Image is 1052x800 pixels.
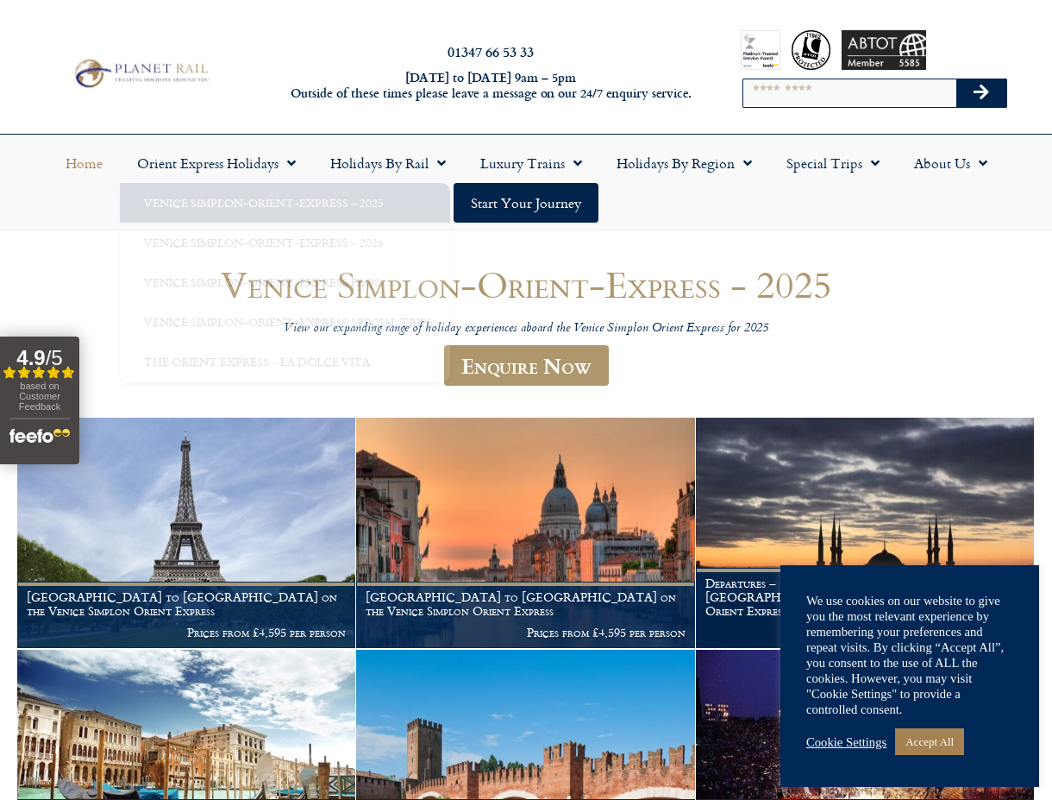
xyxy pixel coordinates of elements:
a: [GEOGRAPHIC_DATA] to [GEOGRAPHIC_DATA] on the Venice Simplon Orient Express Prices from £4,595 pe... [356,418,695,648]
a: Orient Express Holidays [120,143,313,183]
a: About Us [897,143,1005,183]
a: Venice Simplon-Orient-Express FAQs [120,262,450,302]
h1: Venice Simplon-Orient-Express - 2025 [112,264,940,305]
a: Accept All [895,728,964,755]
a: The Orient Express – La Dolce Vita [120,342,450,381]
p: Prices from £17,995 per person [705,626,1024,639]
button: Search [956,79,1006,107]
h1: Departures – [GEOGRAPHIC_DATA] to [GEOGRAPHIC_DATA] aboard the Venice Simplon Orient Express [705,576,1024,617]
p: Prices from £4,595 per person [27,626,346,639]
h6: [DATE] to [DATE] 9am – 5pm Outside of these times please leave a message on our 24/7 enquiry serv... [285,70,697,102]
a: Venice Simplon-Orient-Express – 2025 [120,183,450,223]
a: 01347 66 53 33 [448,41,534,61]
div: We use cookies on our website to give you the most relevant experience by remembering your prefer... [806,593,1013,717]
a: Holidays by Region [599,143,769,183]
a: Cookie Settings [806,734,886,750]
a: Home [48,143,120,183]
a: Enquire Now [444,345,609,386]
a: Luxury Trains [463,143,599,183]
a: Special Trips [769,143,897,183]
a: Holidays by Rail [313,143,463,183]
img: Planet Rail Train Holidays Logo [69,56,212,91]
a: Departures – [GEOGRAPHIC_DATA] to [GEOGRAPHIC_DATA] aboard the Venice Simplon Orient Express Pric... [696,418,1035,648]
ul: Orient Express Holidays [120,183,450,381]
a: Venice Simplon-Orient-Express – 2026 [120,223,450,262]
p: View our expanding range of holiday experiences aboard the Venice Simplon Orient Express for 2025 [112,321,940,337]
img: Orient Express Special Venice compressed [356,418,694,647]
a: Venice Simplon-Orient-Express Special Trips [120,302,450,342]
a: [GEOGRAPHIC_DATA] to [GEOGRAPHIC_DATA] on the Venice Simplon Orient Express Prices from £4,595 pe... [17,418,356,648]
h1: [GEOGRAPHIC_DATA] to [GEOGRAPHIC_DATA] on the Venice Simplon Orient Express [366,590,685,618]
nav: Menu [9,143,1043,223]
a: Start your Journey [454,183,598,223]
p: Prices from £4,595 per person [366,626,685,639]
h1: [GEOGRAPHIC_DATA] to [GEOGRAPHIC_DATA] on the Venice Simplon Orient Express [27,590,346,618]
